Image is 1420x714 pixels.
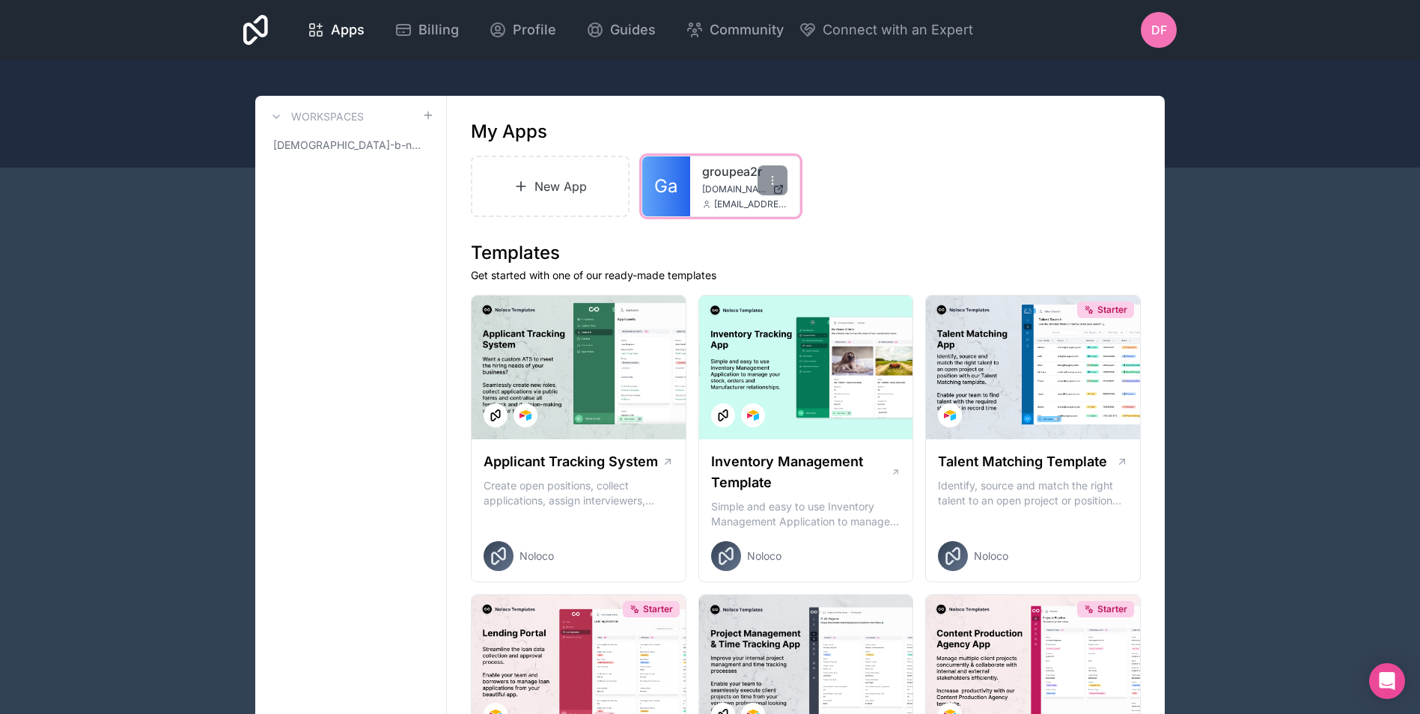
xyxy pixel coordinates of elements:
[747,549,781,564] span: Noloco
[1369,663,1405,699] div: Open Intercom Messenger
[574,13,668,46] a: Guides
[471,268,1141,283] p: Get started with one of our ready-made templates
[710,19,784,40] span: Community
[823,19,973,40] span: Connect with an Expert
[484,451,658,472] h1: Applicant Tracking System
[1097,603,1127,615] span: Starter
[974,549,1008,564] span: Noloco
[471,120,547,144] h1: My Apps
[714,198,787,210] span: [EMAIL_ADDRESS][DOMAIN_NAME]
[747,409,759,421] img: Airtable Logo
[610,19,656,40] span: Guides
[331,19,365,40] span: Apps
[938,451,1107,472] h1: Talent Matching Template
[1151,21,1167,39] span: DF
[267,108,364,126] a: Workspaces
[471,241,1141,265] h1: Templates
[642,156,690,216] a: Ga
[295,13,377,46] a: Apps
[418,19,459,40] span: Billing
[938,478,1128,508] p: Identify, source and match the right talent to an open project or position with our Talent Matchi...
[383,13,471,46] a: Billing
[519,409,531,421] img: Airtable Logo
[477,13,568,46] a: Profile
[643,603,673,615] span: Starter
[471,156,630,217] a: New App
[702,183,767,195] span: [DOMAIN_NAME]
[484,478,674,508] p: Create open positions, collect applications, assign interviewers, centralise candidate feedback a...
[711,451,891,493] h1: Inventory Management Template
[291,109,364,124] h3: Workspaces
[799,19,973,40] button: Connect with an Expert
[267,132,434,159] a: [DEMOGRAPHIC_DATA]-b-ni-fio-ngaindiro
[1097,304,1127,316] span: Starter
[711,499,901,529] p: Simple and easy to use Inventory Management Application to manage your stock, orders and Manufact...
[674,13,796,46] a: Community
[519,549,554,564] span: Noloco
[702,162,787,180] a: groupea2r
[702,183,787,195] a: [DOMAIN_NAME]
[513,19,556,40] span: Profile
[654,174,677,198] span: Ga
[944,409,956,421] img: Airtable Logo
[273,138,422,153] span: [DEMOGRAPHIC_DATA]-b-ni-fio-ngaindiro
